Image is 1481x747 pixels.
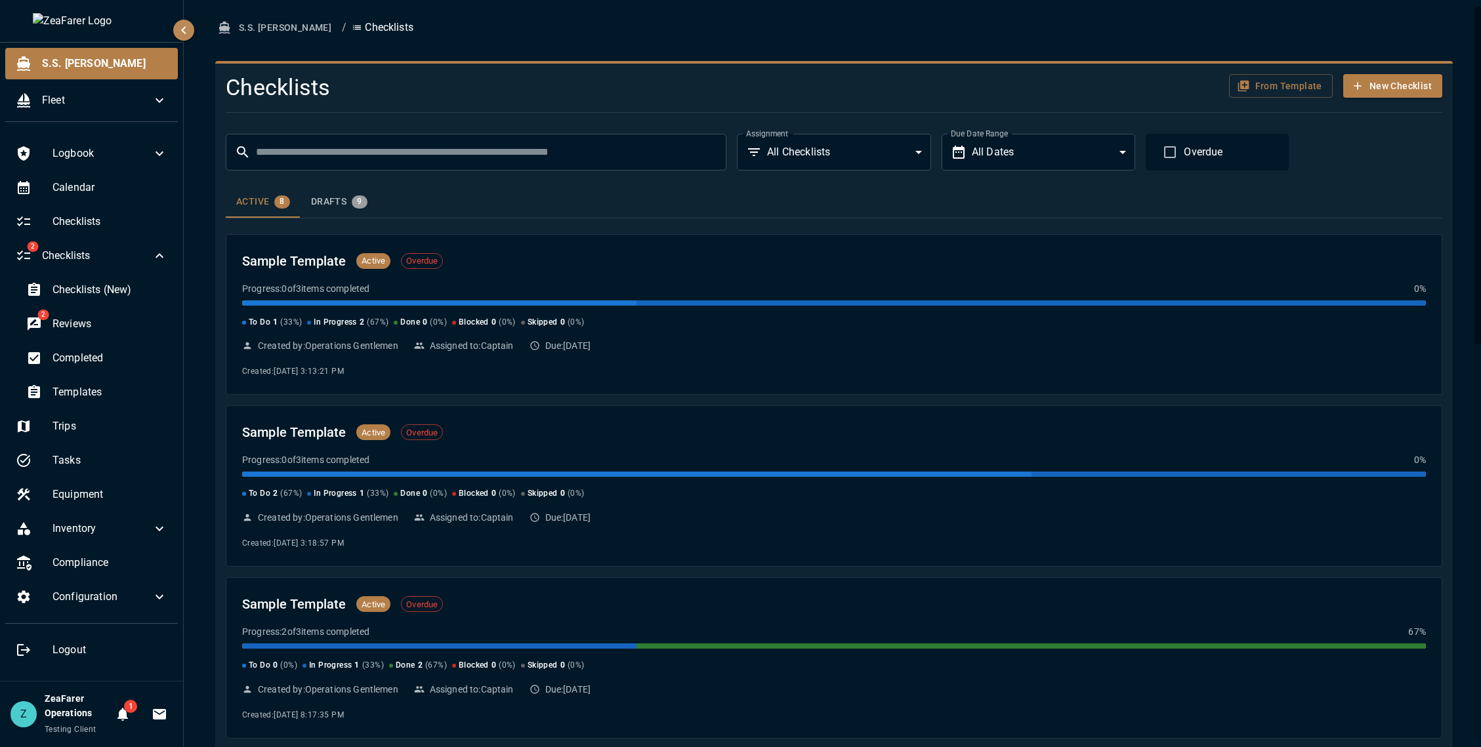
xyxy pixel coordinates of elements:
span: Overdue [402,598,442,611]
span: 2 [273,487,278,500]
span: 0 [491,487,496,500]
div: Drafts [311,195,367,209]
span: To Do [249,487,270,500]
span: 0 [560,487,565,500]
h2: Sample Template [242,422,346,443]
p: 67 % [1408,625,1425,638]
span: Done [396,659,415,672]
div: checklist tabs [226,186,1442,218]
div: All Checklists [767,134,931,171]
div: Inventory [5,513,178,544]
h2: Sample Template [242,251,346,272]
p: Progress: 2 of 3 items completed [242,625,369,638]
span: ( 33 %) [367,487,388,500]
span: Active [356,598,390,611]
p: Checklists [352,20,413,35]
p: Due: [DATE] [545,339,591,352]
span: Blocked [459,487,489,500]
p: Assigned to: Captain [430,511,514,524]
span: ( 33 %) [362,659,384,672]
h6: ZeaFarer Operations [45,692,110,721]
span: Checklists [52,214,167,230]
span: ( 67 %) [367,316,388,329]
span: 2 [27,241,38,252]
span: ( 0 %) [499,487,516,500]
span: ( 33 %) [280,316,302,329]
div: Checklists [5,206,178,237]
span: Skipped [528,487,558,500]
button: New Checklist [1343,74,1442,98]
span: Overdue [402,426,442,439]
button: Notifications [110,701,136,727]
span: Trips [52,418,167,434]
span: 0 [560,316,565,329]
span: In Progress [314,487,356,500]
div: Tasks [5,445,178,476]
span: Completed [52,350,167,366]
span: Inventory [52,521,152,536]
span: ( 0 %) [568,316,585,329]
p: 0 % [1414,282,1426,295]
span: In Progress [314,316,356,329]
span: Reviews [52,316,167,332]
span: ( 0 %) [568,659,585,672]
span: Overdue [402,254,442,268]
div: Logbook [5,138,178,169]
span: Created: [DATE] 3:13:21 PM [242,367,344,376]
div: Compliance [5,547,178,578]
p: Created by: Operations Gentlemen [258,511,398,524]
span: S.S. [PERSON_NAME] [42,56,167,71]
button: From Template [1229,74,1333,98]
span: Logout [52,642,167,658]
span: 2 [360,316,364,329]
span: Blocked [459,316,489,329]
span: 0 [273,659,278,672]
span: Calendar [52,180,167,195]
span: ( 0 %) [499,316,516,329]
span: Skipped [528,659,558,672]
span: ( 0 %) [430,316,447,329]
span: Fleet [42,92,152,108]
span: Skipped [528,316,558,329]
span: Logbook [52,146,152,161]
div: 2Reviews [16,308,178,340]
span: ( 67 %) [425,659,447,672]
span: ( 0 %) [499,659,516,672]
span: 1 [354,659,359,672]
span: To Do [249,659,270,672]
h2: Sample Template [242,594,346,615]
span: Testing Client [45,725,96,734]
span: Created: [DATE] 3:18:57 PM [242,538,344,548]
span: In Progress [309,659,352,672]
label: Due Date Range [951,128,1008,139]
span: ( 0 %) [430,487,447,500]
p: Assigned to: Captain [430,339,514,352]
span: Configuration [52,589,152,605]
span: Tasks [52,453,167,468]
span: 0 [560,659,565,672]
span: Active [356,254,390,268]
p: Created by: Operations Gentlemen [258,683,398,696]
div: Completed [16,342,178,374]
div: Logout [5,634,178,666]
div: 2Checklists [5,240,178,272]
span: 0 [423,487,427,500]
span: 1 [360,487,364,500]
li: / [342,20,346,35]
span: 0 [423,316,427,329]
div: Trips [5,411,178,442]
p: Progress: 0 of 3 items completed [242,453,369,466]
span: 0 [491,659,496,672]
span: Checklists [42,248,152,264]
p: Created by: Operations Gentlemen [258,339,398,352]
p: Due: [DATE] [545,511,591,524]
span: 1 [124,700,137,713]
span: To Do [249,316,270,329]
span: Checklists (New) [52,282,167,298]
p: Due: [DATE] [545,683,591,696]
span: 8 [274,197,289,207]
div: Templates [16,376,178,408]
p: 0 % [1414,453,1426,466]
div: Active [236,195,290,209]
button: Invitations [146,701,173,727]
